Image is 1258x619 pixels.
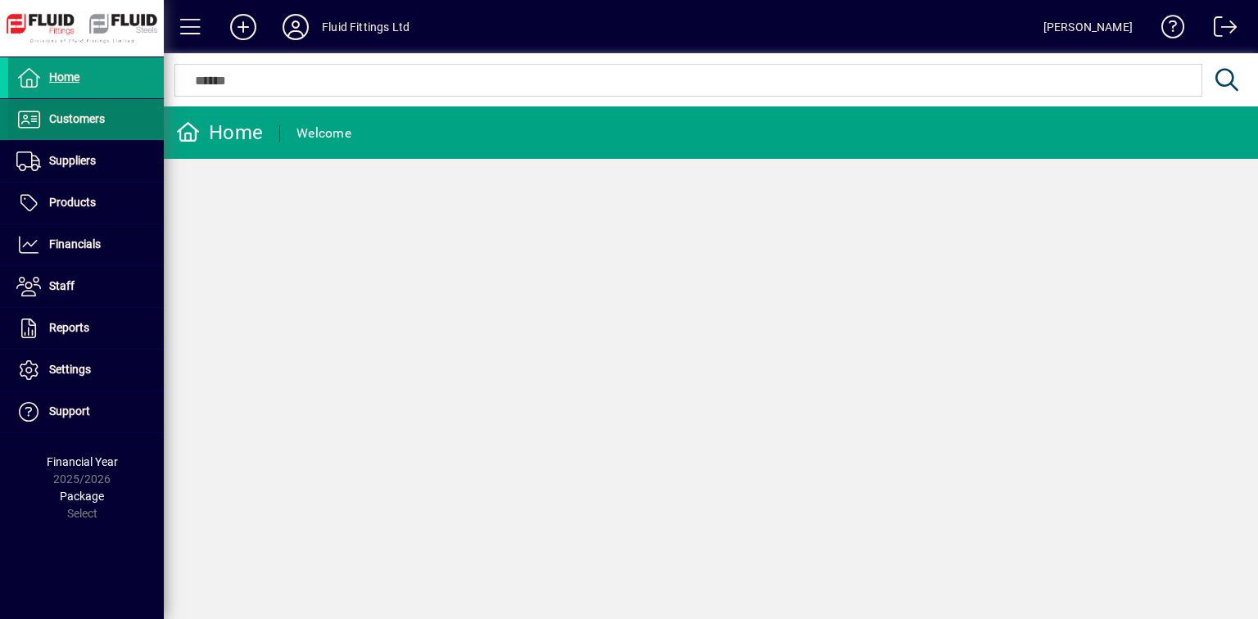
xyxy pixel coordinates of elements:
[8,266,164,307] a: Staff
[49,321,89,334] span: Reports
[49,404,90,418] span: Support
[8,391,164,432] a: Support
[8,224,164,265] a: Financials
[8,141,164,182] a: Suppliers
[269,12,322,42] button: Profile
[49,112,105,125] span: Customers
[49,196,96,209] span: Products
[49,70,79,84] span: Home
[49,363,91,376] span: Settings
[322,14,410,40] div: Fluid Fittings Ltd
[8,99,164,140] a: Customers
[8,183,164,224] a: Products
[1043,14,1133,40] div: [PERSON_NAME]
[49,154,96,167] span: Suppliers
[47,455,118,468] span: Financial Year
[49,279,75,292] span: Staff
[1201,3,1238,56] a: Logout
[176,120,263,146] div: Home
[60,490,104,503] span: Package
[8,350,164,391] a: Settings
[1149,3,1185,56] a: Knowledge Base
[217,12,269,42] button: Add
[8,308,164,349] a: Reports
[49,237,101,251] span: Financials
[296,120,351,147] div: Welcome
